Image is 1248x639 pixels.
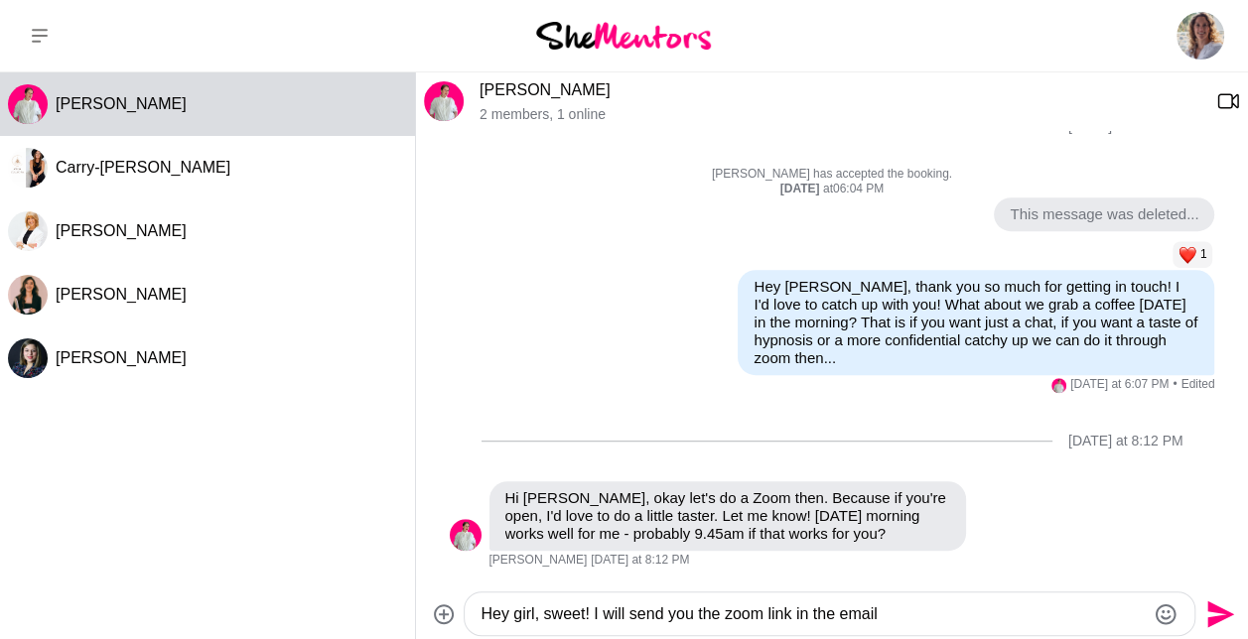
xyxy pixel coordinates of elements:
[730,239,1214,271] div: Reaction list
[1179,247,1206,263] button: Reactions: love
[754,278,1198,367] p: Hey [PERSON_NAME], thank you so much for getting in touch! I I'd love to catch up with you! What ...
[8,84,48,124] img: L
[480,81,611,98] a: [PERSON_NAME]
[505,489,950,543] p: Hi [PERSON_NAME], okay let's do a Zoom then. Because if you're open, I'd love to do a little tast...
[8,338,48,378] div: Meerah Tauqir
[8,275,48,315] div: Mariana Queiroz
[994,197,1214,231] div: This message was deleted...
[424,81,464,121] div: Lauren Purse
[1051,378,1066,393] img: L
[450,167,1215,183] p: [PERSON_NAME] has accepted the booking.
[489,553,588,569] span: [PERSON_NAME]
[780,182,823,195] strong: [DATE]
[56,222,187,239] span: [PERSON_NAME]
[481,602,1145,626] textarea: Type your message
[56,286,187,303] span: [PERSON_NAME]
[8,211,48,251] img: K
[1070,377,1169,393] time: 2025-08-08T06:07:05.712Z
[450,182,1215,197] div: at 06:04 PM
[424,81,464,121] img: L
[1195,591,1240,636] button: Send
[1173,377,1214,393] span: Edited
[1177,12,1224,60] img: Rafa Tadielo
[1051,378,1066,393] div: Lauren Purse
[56,159,230,176] span: Carry-[PERSON_NAME]
[1200,247,1207,263] span: 1
[1154,602,1178,626] button: Emoji picker
[8,338,48,378] img: M
[450,519,482,551] img: L
[536,22,711,49] img: She Mentors Logo
[591,553,689,569] time: 2025-08-11T08:12:08.280Z
[8,84,48,124] div: Lauren Purse
[8,211,48,251] div: Kat Millar
[56,349,187,366] span: [PERSON_NAME]
[8,275,48,315] img: M
[56,95,187,112] span: [PERSON_NAME]
[8,148,48,188] div: Carry-Louise Hansell
[8,148,48,188] img: C
[1068,433,1183,449] div: [DATE] at 8:12 PM
[480,106,1200,123] p: 2 members , 1 online
[450,519,482,551] div: Lauren Purse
